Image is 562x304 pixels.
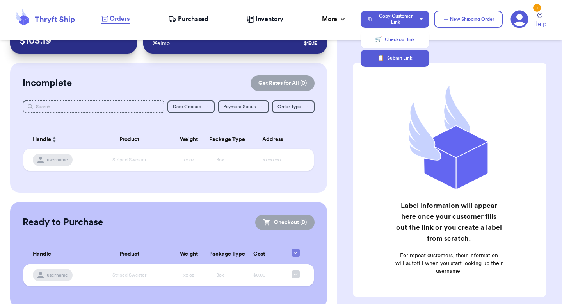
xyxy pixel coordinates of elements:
[178,14,208,24] span: Purchased
[263,157,282,162] span: xxxxxxxx
[205,244,236,264] th: Package Type
[47,157,68,163] span: username
[218,100,269,113] button: Payment Status
[51,135,57,144] button: Sort ascending
[167,100,215,113] button: Date Created
[47,272,68,278] span: username
[20,35,128,47] p: $ 103.19
[361,31,429,48] button: 🛒Checkout link
[23,77,72,89] h2: Incomplete
[112,273,146,277] span: Striped Sweater
[110,14,130,23] span: Orders
[533,13,546,29] a: Help
[375,36,382,43] span: 🛒
[277,104,301,109] span: Order Type
[153,39,301,47] div: @ elmo
[33,136,51,144] span: Handle
[395,200,503,244] h2: Label information will appear here once your customer fills out the link or you create a label fr...
[253,273,265,277] span: $0.00
[216,273,224,277] span: Box
[168,14,208,24] a: Purchased
[255,215,315,230] button: Checkout (0)
[173,244,205,264] th: Weight
[223,104,256,109] span: Payment Status
[33,250,51,258] span: Handle
[173,104,201,109] span: Date Created
[272,100,315,113] button: Order Type
[236,130,314,149] th: Address
[23,100,164,113] input: Search
[86,244,173,264] th: Product
[533,20,546,29] span: Help
[173,130,205,149] th: Weight
[86,130,173,149] th: Product
[256,14,283,24] span: Inventory
[183,273,194,277] span: xx oz
[377,54,384,62] span: 📋
[304,39,318,47] div: $ 19.12
[112,157,146,162] span: Striped Sweater
[510,10,528,28] a: 1
[533,4,541,12] div: 1
[361,11,429,28] button: Copy Customer Link
[361,50,429,67] button: 📋Submit Link
[183,157,194,162] span: xx oz
[251,75,315,91] button: Get Rates for All (0)
[434,11,503,28] button: New Shipping Order
[322,14,347,24] div: More
[23,216,103,229] h2: Ready to Purchase
[101,14,130,24] a: Orders
[247,14,283,24] a: Inventory
[395,252,503,275] p: For repeat customers, their information will autofill when you start looking up their username.
[216,157,224,162] span: Box
[205,130,236,149] th: Package Type
[236,244,283,264] th: Cost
